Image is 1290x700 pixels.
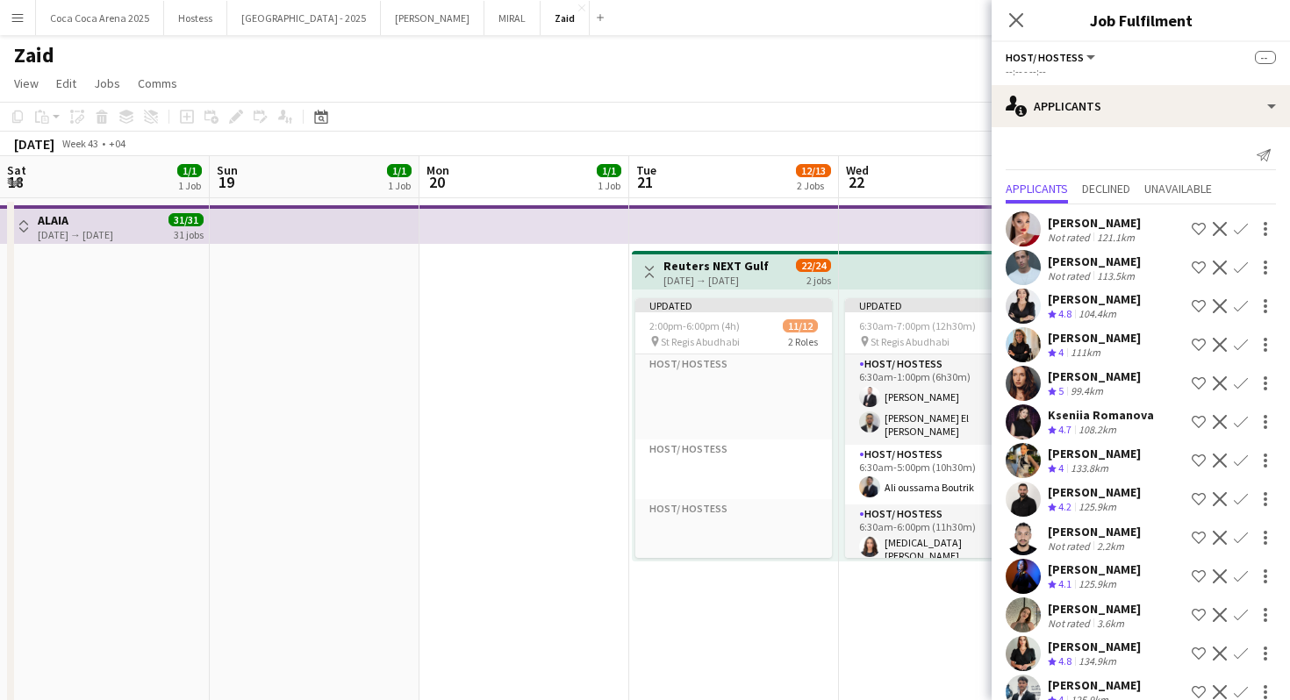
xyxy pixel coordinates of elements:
span: Unavailable [1144,182,1212,195]
span: Applicants [1006,182,1068,195]
span: 31/31 [168,213,204,226]
span: 12/13 [796,164,831,177]
button: [PERSON_NAME] [381,1,484,35]
span: 1/1 [177,164,202,177]
span: Sat [7,162,26,178]
span: 19 [214,172,238,192]
div: Applicants [992,85,1290,127]
span: Week 43 [58,137,102,150]
div: 1 Job [178,179,201,192]
span: 11/12 [783,319,818,332]
div: 111km [1067,346,1104,361]
div: Not rated [1048,617,1093,630]
div: 125.9km [1075,577,1120,592]
span: 6:30am-7:00pm (12h30m) [859,319,976,332]
span: Tue [636,162,656,178]
span: 4.8 [1058,307,1071,320]
a: Jobs [87,72,127,95]
h1: Zaid [14,42,54,68]
div: [PERSON_NAME] [1048,215,1141,231]
span: 4.2 [1058,500,1071,513]
span: 22/24 [796,259,831,272]
span: Sun [217,162,238,178]
span: 1/1 [597,164,621,177]
div: Not rated [1048,269,1093,282]
h3: ALAIA [38,212,113,228]
span: 4 [1058,461,1064,475]
button: MIRAL [484,1,541,35]
span: Comms [138,75,177,91]
div: [PERSON_NAME] [1048,639,1141,654]
div: Updated [635,298,832,312]
span: Host/ Hostess [1006,51,1084,64]
app-card-role: Host/ Hostess1/16:30am-6:00pm (11h30m)[MEDICAL_DATA][PERSON_NAME] [845,504,1042,569]
span: Edit [56,75,76,91]
div: [PERSON_NAME] [1048,291,1141,307]
div: Updated6:30am-7:00pm (12h30m)11/12 St Regis Abudhabi7 RolesHost/ Hostess2/26:30am-1:00pm (6h30m)[... [845,298,1042,558]
span: 1/1 [387,164,412,177]
div: [PERSON_NAME] [1048,330,1141,346]
div: Updated [845,298,1042,312]
span: 4.1 [1058,577,1071,590]
div: 134.9km [1075,654,1120,669]
a: Comms [131,72,184,95]
span: View [14,75,39,91]
div: +04 [109,137,125,150]
div: 1 Job [388,179,411,192]
div: 31 jobs [174,226,204,241]
button: Host/ Hostess [1006,51,1098,64]
div: [PERSON_NAME] [1048,254,1141,269]
div: Not rated [1048,231,1093,244]
div: [PERSON_NAME] [1048,561,1141,577]
div: [PERSON_NAME] [1048,524,1141,539]
div: [DATE] [14,135,54,153]
app-card-role-placeholder: Host/ Hostess [635,354,832,439]
div: 99.4km [1067,384,1107,399]
div: 133.8km [1067,461,1112,476]
span: 18 [4,172,26,192]
div: [PERSON_NAME] [1048,484,1141,500]
a: View [7,72,46,95]
app-card-role: Host/ Hostess2/26:30am-1:00pm (6h30m)[PERSON_NAME][PERSON_NAME] El [PERSON_NAME] [845,354,1042,445]
div: [DATE] → [DATE] [38,228,113,241]
app-card-role: Host/ Hostess1/16:30am-5:00pm (10h30m)Ali oussama Boutrik [845,445,1042,504]
button: Coca Coca Arena 2025 [36,1,164,35]
div: [PERSON_NAME] [1048,677,1141,693]
div: [PERSON_NAME] [1048,601,1141,617]
span: 4 [1058,346,1064,359]
app-job-card: Updated2:00pm-6:00pm (4h)11/12 St Regis Abudhabi2 RolesHost/ HostessHost/ HostessHost/ Hostess [635,298,832,558]
div: 104.4km [1075,307,1120,322]
div: 2.2km [1093,539,1128,553]
div: Kseniia Romanova [1048,407,1154,423]
span: Wed [846,162,869,178]
app-card-role-placeholder: Host/ Hostess [635,499,832,559]
span: St Regis Abudhabi [661,335,740,348]
div: 2 Jobs [797,179,830,192]
div: 113.5km [1093,269,1138,282]
span: St Regis Abudhabi [871,335,950,348]
h3: Job Fulfilment [992,9,1290,32]
span: Jobs [94,75,120,91]
span: Declined [1082,182,1130,195]
div: 1 Job [598,179,620,192]
div: --:-- - --:-- [1006,65,1276,78]
span: 21 [634,172,656,192]
div: [DATE] → [DATE] [663,274,769,287]
div: 2 jobs [806,272,831,287]
span: 5 [1058,384,1064,397]
div: [PERSON_NAME] [1048,368,1141,384]
div: 121.1km [1093,231,1138,244]
span: 4.8 [1058,654,1071,668]
app-card-role-placeholder: Host/ Hostess [635,439,832,499]
span: 2:00pm-6:00pm (4h) [649,319,740,332]
div: Not rated [1048,539,1093,553]
span: 20 [424,172,449,192]
span: -- [1255,51,1276,64]
div: 125.9km [1075,500,1120,515]
div: [PERSON_NAME] [1048,446,1141,461]
h3: Reuters NEXT Gulf [663,258,769,274]
span: 22 [843,172,869,192]
button: [GEOGRAPHIC_DATA] - 2025 [227,1,381,35]
span: Mon [426,162,449,178]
